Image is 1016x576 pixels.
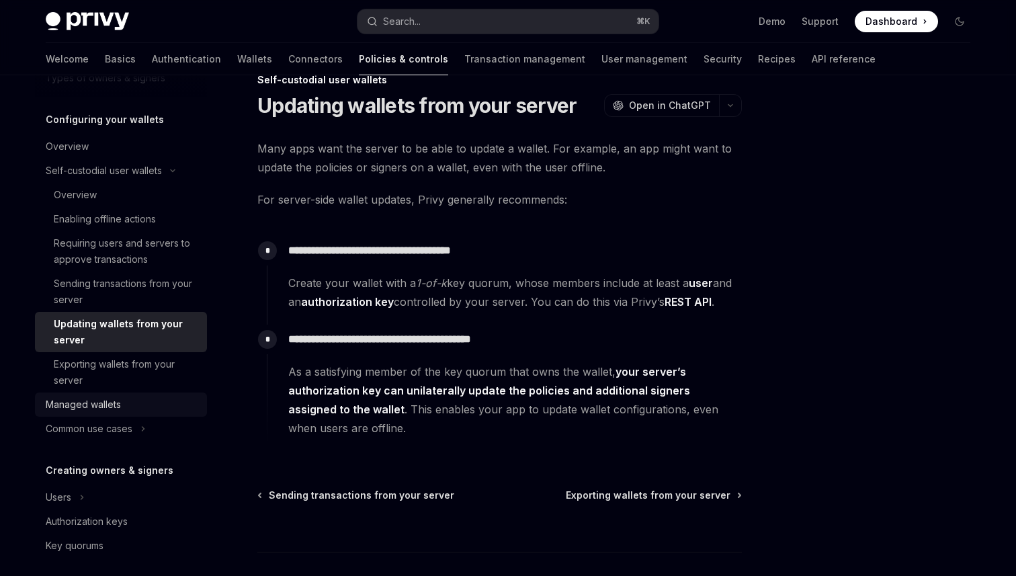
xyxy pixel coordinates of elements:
[46,462,173,479] h5: Creating owners & signers
[383,13,421,30] div: Search...
[865,15,917,28] span: Dashboard
[704,43,742,75] a: Security
[301,295,394,308] strong: authorization key
[152,43,221,75] a: Authentication
[54,276,199,308] div: Sending transactions from your server
[604,94,719,117] button: Open in ChatGPT
[288,43,343,75] a: Connectors
[629,99,711,112] span: Open in ChatGPT
[812,43,876,75] a: API reference
[288,362,741,438] span: As a satisfying member of the key quorum that owns the wallet, . This enables your app to update ...
[35,509,207,534] a: Authorization keys
[35,159,207,183] button: Toggle Self-custodial user wallets section
[601,43,687,75] a: User management
[46,112,164,128] h5: Configuring your wallets
[949,11,970,32] button: Toggle dark mode
[259,489,454,502] a: Sending transactions from your server
[464,43,585,75] a: Transaction management
[689,276,713,290] strong: user
[54,356,199,388] div: Exporting wallets from your server
[35,183,207,207] a: Overview
[54,187,97,203] div: Overview
[759,15,786,28] a: Demo
[46,12,129,31] img: dark logo
[758,43,796,75] a: Recipes
[35,485,207,509] button: Toggle Users section
[35,272,207,312] a: Sending transactions from your server
[46,421,132,437] div: Common use cases
[288,274,741,311] span: Create your wallet with a key quorum, whose members include at least a and an controlled by your ...
[46,43,89,75] a: Welcome
[35,134,207,159] a: Overview
[802,15,839,28] a: Support
[35,207,207,231] a: Enabling offline actions
[54,235,199,268] div: Requiring users and servers to approve transactions
[416,276,447,290] em: 1-of-k
[288,365,690,416] strong: your server’s authorization key can unilaterally update the policies and additional signers assig...
[257,139,742,177] span: Many apps want the server to be able to update a wallet. For example, an app might want to update...
[636,16,650,27] span: ⌘ K
[46,513,128,530] div: Authorization keys
[237,43,272,75] a: Wallets
[46,138,89,155] div: Overview
[35,312,207,352] a: Updating wallets from your server
[54,211,156,227] div: Enabling offline actions
[35,417,207,441] button: Toggle Common use cases section
[357,9,659,34] button: Open search
[105,43,136,75] a: Basics
[46,397,121,413] div: Managed wallets
[46,489,71,505] div: Users
[257,93,577,118] h1: Updating wallets from your server
[269,489,454,502] span: Sending transactions from your server
[46,538,103,554] div: Key quorums
[35,393,207,417] a: Managed wallets
[566,489,730,502] span: Exporting wallets from your server
[257,73,742,87] div: Self-custodial user wallets
[35,534,207,558] a: Key quorums
[566,489,740,502] a: Exporting wallets from your server
[665,295,712,309] a: REST API
[359,43,448,75] a: Policies & controls
[257,190,742,209] span: For server-side wallet updates, Privy generally recommends:
[35,352,207,393] a: Exporting wallets from your server
[855,11,938,32] a: Dashboard
[54,316,199,348] div: Updating wallets from your server
[35,231,207,272] a: Requiring users and servers to approve transactions
[46,163,162,179] div: Self-custodial user wallets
